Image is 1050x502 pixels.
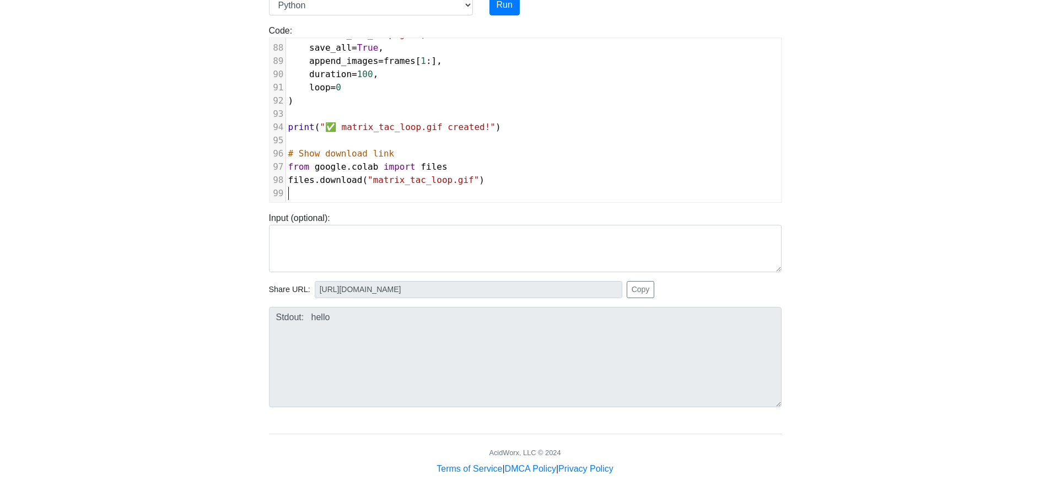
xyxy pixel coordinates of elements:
span: 100 [357,69,373,79]
span: print [288,122,315,132]
span: 0 [336,82,341,93]
div: 94 [270,121,286,134]
div: Input (optional): [261,212,790,272]
div: 90 [270,68,286,81]
span: ( ) [288,122,501,132]
span: [ :], [288,56,442,66]
span: , [288,69,379,79]
div: 89 [270,55,286,68]
span: True [357,42,379,53]
div: 97 [270,160,286,174]
span: save_all [309,42,352,53]
span: files [288,175,315,185]
div: 99 [270,187,286,200]
div: 98 [270,174,286,187]
span: . ( ) [288,175,485,185]
span: import [384,161,416,172]
span: # Show download link [288,148,395,159]
span: google [315,161,347,172]
a: Privacy Policy [558,464,613,473]
span: , [288,42,384,53]
span: = [352,42,357,53]
span: = [331,82,336,93]
div: 88 [270,41,286,55]
div: 93 [270,107,286,121]
div: 96 [270,147,286,160]
div: Code: [261,24,790,203]
div: | | [437,462,613,476]
span: loop [309,82,331,93]
span: ) [288,95,294,106]
span: = [378,56,384,66]
span: "matrix_tac_loop.gif" [368,175,479,185]
a: DMCA Policy [505,464,556,473]
span: files [421,161,447,172]
div: 95 [270,134,286,147]
span: frames [384,56,416,66]
span: duration [309,69,352,79]
span: from [288,161,310,172]
a: Terms of Service [437,464,502,473]
div: AcidWorx, LLC © 2024 [489,447,561,458]
span: = [352,69,357,79]
span: 1 [421,56,426,66]
div: 91 [270,81,286,94]
span: Share URL: [269,284,310,296]
span: "✅ matrix_tac_loop.gif created!" [320,122,496,132]
span: colab [352,161,378,172]
input: No share available yet [315,281,622,298]
span: download [320,175,362,185]
span: . [288,161,448,172]
span: append_images [309,56,378,66]
button: Copy [627,281,655,298]
div: 92 [270,94,286,107]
